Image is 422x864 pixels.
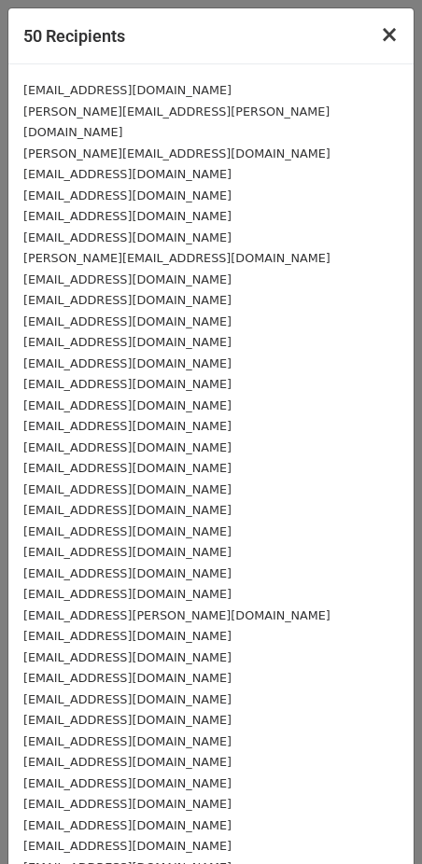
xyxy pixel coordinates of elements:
[23,692,232,706] small: [EMAIL_ADDRESS][DOMAIN_NAME]
[23,524,232,538] small: [EMAIL_ADDRESS][DOMAIN_NAME]
[23,105,330,140] small: [PERSON_NAME][EMAIL_ADDRESS][PERSON_NAME][DOMAIN_NAME]
[23,671,232,685] small: [EMAIL_ADDRESS][DOMAIN_NAME]
[23,440,232,454] small: [EMAIL_ADDRESS][DOMAIN_NAME]
[23,608,331,622] small: [EMAIL_ADDRESS][PERSON_NAME][DOMAIN_NAME]
[23,818,232,832] small: [EMAIL_ADDRESS][DOMAIN_NAME]
[23,545,232,559] small: [EMAIL_ADDRESS][DOMAIN_NAME]
[23,188,232,202] small: [EMAIL_ADDRESS][DOMAIN_NAME]
[329,774,422,864] iframe: Chat Widget
[23,461,232,475] small: [EMAIL_ADDRESS][DOMAIN_NAME]
[23,167,232,181] small: [EMAIL_ADDRESS][DOMAIN_NAME]
[23,713,232,727] small: [EMAIL_ADDRESS][DOMAIN_NAME]
[23,503,232,517] small: [EMAIL_ADDRESS][DOMAIN_NAME]
[23,398,232,412] small: [EMAIL_ADDRESS][DOMAIN_NAME]
[23,23,125,49] h5: 50 Recipients
[365,8,414,61] button: Close
[23,629,232,643] small: [EMAIL_ADDRESS][DOMAIN_NAME]
[23,272,232,286] small: [EMAIL_ADDRESS][DOMAIN_NAME]
[23,482,232,496] small: [EMAIL_ADDRESS][DOMAIN_NAME]
[23,356,232,370] small: [EMAIL_ADDRESS][DOMAIN_NAME]
[23,251,331,265] small: [PERSON_NAME][EMAIL_ADDRESS][DOMAIN_NAME]
[23,587,232,601] small: [EMAIL_ADDRESS][DOMAIN_NAME]
[23,83,232,97] small: [EMAIL_ADDRESS][DOMAIN_NAME]
[23,650,232,664] small: [EMAIL_ADDRESS][DOMAIN_NAME]
[23,335,232,349] small: [EMAIL_ADDRESS][DOMAIN_NAME]
[23,377,232,391] small: [EMAIL_ADDRESS][DOMAIN_NAME]
[23,734,232,748] small: [EMAIL_ADDRESS][DOMAIN_NAME]
[23,209,232,223] small: [EMAIL_ADDRESS][DOMAIN_NAME]
[23,566,232,580] small: [EMAIL_ADDRESS][DOMAIN_NAME]
[23,230,232,244] small: [EMAIL_ADDRESS][DOMAIN_NAME]
[380,21,399,48] span: ×
[23,293,232,307] small: [EMAIL_ADDRESS][DOMAIN_NAME]
[23,839,232,853] small: [EMAIL_ADDRESS][DOMAIN_NAME]
[23,755,232,769] small: [EMAIL_ADDRESS][DOMAIN_NAME]
[23,797,232,811] small: [EMAIL_ADDRESS][DOMAIN_NAME]
[329,774,422,864] div: 聊天小组件
[23,776,232,790] small: [EMAIL_ADDRESS][DOMAIN_NAME]
[23,419,232,433] small: [EMAIL_ADDRESS][DOMAIN_NAME]
[23,314,232,328] small: [EMAIL_ADDRESS][DOMAIN_NAME]
[23,146,331,160] small: [PERSON_NAME][EMAIL_ADDRESS][DOMAIN_NAME]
